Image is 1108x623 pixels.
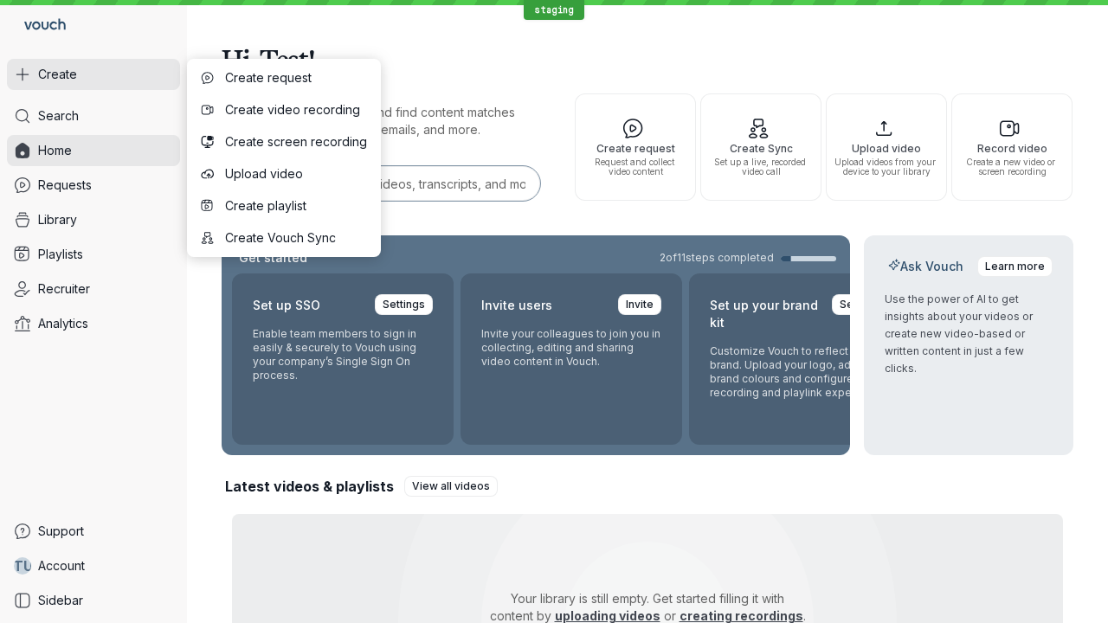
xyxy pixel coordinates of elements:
[680,608,803,623] a: creating recordings
[951,93,1073,201] button: Record videoCreate a new video or screen recording
[190,62,377,93] button: Create request
[38,523,84,540] span: Support
[710,294,821,334] h2: Set up your brand kit
[190,126,377,157] button: Create screen recording
[885,291,1053,377] p: Use the power of AI to get insights about your videos or create new video-based or written conten...
[38,66,77,83] span: Create
[190,190,377,222] button: Create playlist
[660,251,836,265] a: 2of11steps completed
[834,143,939,154] span: Upload video
[375,294,433,315] a: Settings
[225,229,367,247] span: Create Vouch Sync
[225,101,367,119] span: Create video recording
[481,294,552,317] h2: Invite users
[225,69,367,87] span: Create request
[575,93,696,201] button: Create requestRequest and collect video content
[7,7,73,45] a: Go to homepage
[38,107,79,125] span: Search
[383,296,425,313] span: Settings
[583,143,688,154] span: Create request
[222,35,1073,83] h1: Hi, Test!
[885,258,967,275] h2: Ask Vouch
[38,557,85,575] span: Account
[38,177,92,194] span: Requests
[7,585,180,616] a: Sidebar
[225,165,367,183] span: Upload video
[7,273,180,305] a: Recruiter
[481,327,661,369] p: Invite your colleagues to join you in collecting, editing and sharing video content in Vouch.
[253,294,320,317] h2: Set up SSO
[38,142,72,159] span: Home
[38,280,90,298] span: Recruiter
[977,256,1053,277] a: Learn more
[7,100,180,132] a: Search
[826,93,947,201] button: Upload videoUpload videos from your device to your library
[38,211,77,228] span: Library
[555,608,660,623] a: uploading videos
[959,157,1065,177] span: Create a new video or screen recording
[225,197,367,215] span: Create playlist
[618,294,661,315] a: Invite
[190,158,377,189] button: Upload video
[222,104,544,138] p: Search for any keywords and find content matches through transcriptions, user emails, and more.
[7,170,180,201] a: Requests
[225,133,367,151] span: Create screen recording
[38,315,88,332] span: Analytics
[700,93,821,201] button: Create SyncSet up a live, recorded video call
[225,477,394,496] h2: Latest videos & playlists
[7,308,180,339] a: Analytics
[253,327,433,382] p: Enable team members to sign in easily & securely to Vouch using your company’s Single Sign On pro...
[583,157,688,177] span: Request and collect video content
[38,246,83,263] span: Playlists
[7,204,180,235] a: Library
[985,258,1045,275] span: Learn more
[412,478,490,495] span: View all videos
[832,294,890,315] a: Settings
[626,296,654,313] span: Invite
[7,59,180,90] button: Create
[840,296,882,313] span: Settings
[660,251,774,265] span: 2 of 11 steps completed
[235,249,311,267] h2: Get started
[190,222,377,254] button: Create Vouch Sync
[959,143,1065,154] span: Record video
[834,157,939,177] span: Upload videos from your device to your library
[708,143,814,154] span: Create Sync
[404,476,498,497] a: View all videos
[38,592,83,609] span: Sidebar
[710,344,890,400] p: Customize Vouch to reflect your brand. Upload your logo, adjust brand colours and configure the r...
[7,135,180,166] a: Home
[708,157,814,177] span: Set up a live, recorded video call
[23,557,33,575] span: U
[7,239,180,270] a: Playlists
[190,94,377,125] button: Create video recording
[13,557,23,575] span: T
[7,550,180,581] a: TUAccount
[7,516,180,547] a: Support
